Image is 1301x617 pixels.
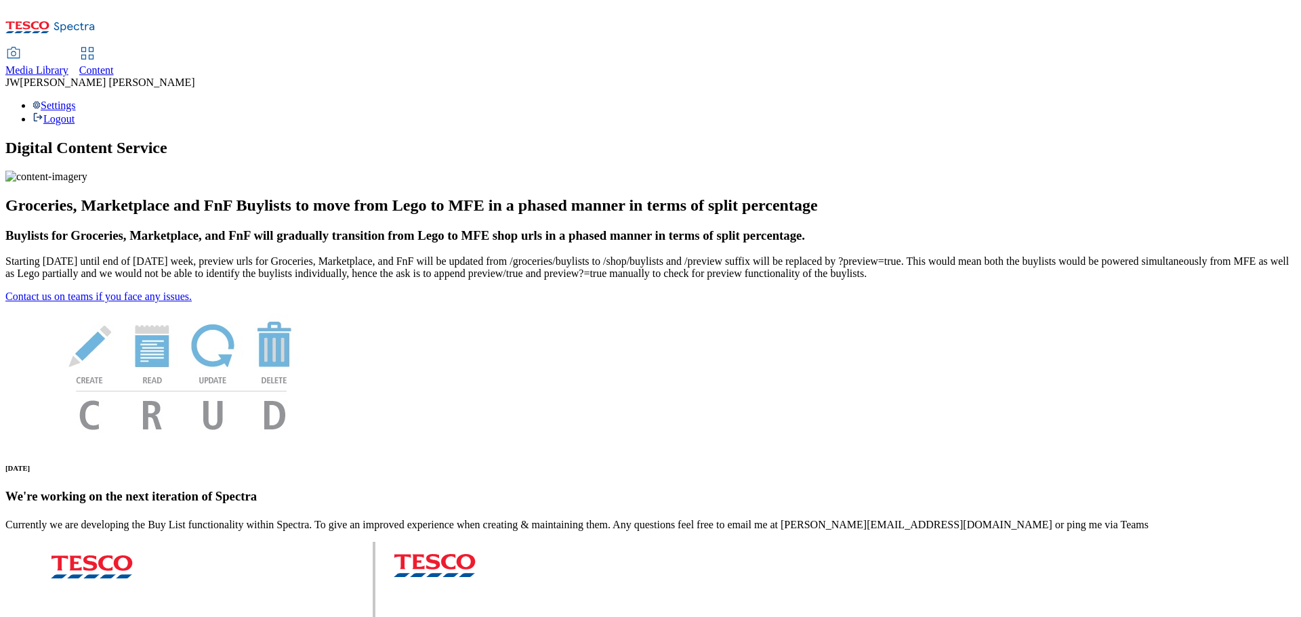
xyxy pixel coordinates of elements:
p: Starting [DATE] until end of [DATE] week, preview urls for Groceries, Marketplace, and FnF will b... [5,255,1296,280]
span: JW [5,77,20,88]
h3: We're working on the next iteration of Spectra [5,489,1296,504]
span: Media Library [5,64,68,76]
h3: Buylists for Groceries, Marketplace, and FnF will gradually transition from Lego to MFE shop urls... [5,228,1296,243]
h6: [DATE] [5,464,1296,472]
img: News Image [5,303,358,444]
img: content-imagery [5,171,87,183]
a: Content [79,48,114,77]
a: Logout [33,113,75,125]
a: Media Library [5,48,68,77]
span: [PERSON_NAME] [PERSON_NAME] [20,77,194,88]
h1: Digital Content Service [5,139,1296,157]
a: Contact us on teams if you face any issues. [5,291,192,302]
span: Content [79,64,114,76]
p: Currently we are developing the Buy List functionality within Spectra. To give an improved experi... [5,519,1296,531]
h2: Groceries, Marketplace and FnF Buylists to move from Lego to MFE in a phased manner in terms of s... [5,196,1296,215]
a: Settings [33,100,76,111]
